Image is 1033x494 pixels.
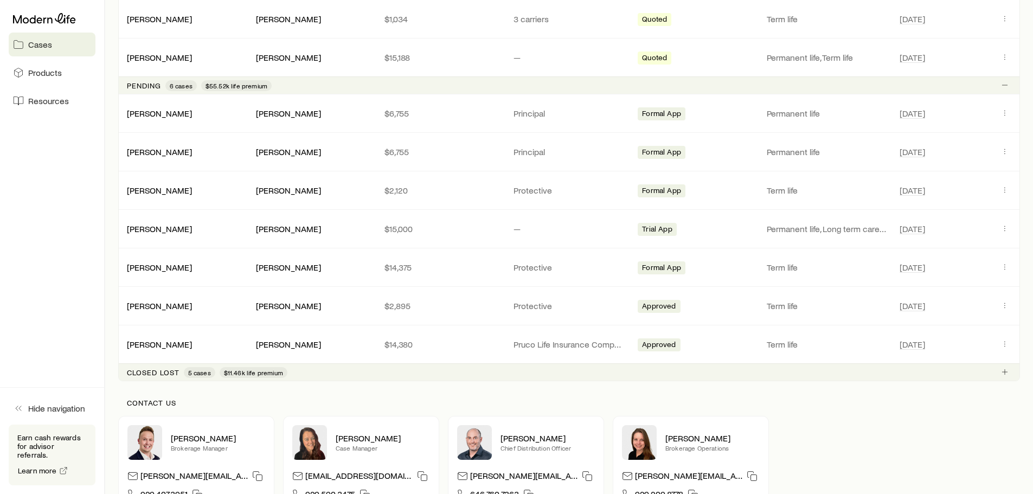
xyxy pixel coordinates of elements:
div: [PERSON_NAME] [256,14,321,25]
p: [PERSON_NAME][EMAIL_ADDRESS][DOMAIN_NAME] [140,470,248,485]
span: [DATE] [900,14,925,24]
p: Principal [514,108,625,119]
div: [PERSON_NAME] [127,108,192,119]
p: Pruco Life Insurance Company [514,339,625,350]
p: Permanent life, Term life [767,52,887,63]
span: $55.52k life premium [206,81,267,90]
img: Ellen Wall [622,425,657,460]
a: Products [9,61,95,85]
a: [PERSON_NAME] [127,108,192,118]
img: Derek Wakefield [127,425,162,460]
div: [PERSON_NAME] [127,52,192,63]
p: Principal [514,146,625,157]
p: $1,034 [384,14,496,24]
span: Cases [28,39,52,50]
p: Term life [767,185,887,196]
p: Protective [514,300,625,311]
div: Earn cash rewards for advisor referrals.Learn more [9,425,95,485]
span: 5 cases [188,368,211,377]
p: Closed lost [127,368,179,377]
p: Brokerage Manager [171,444,265,452]
span: Formal App [642,147,681,159]
a: [PERSON_NAME] [127,52,192,62]
p: Contact us [127,399,1011,407]
p: $15,188 [384,52,496,63]
p: Case Manager [336,444,430,452]
p: Earn cash rewards for advisor referrals. [17,433,87,459]
span: [DATE] [900,108,925,119]
span: [DATE] [900,339,925,350]
a: [PERSON_NAME] [127,262,192,272]
p: Chief Distribution Officer [501,444,595,452]
div: [PERSON_NAME] [127,300,192,312]
div: [PERSON_NAME] [256,185,321,196]
p: [PERSON_NAME][EMAIL_ADDRESS][DOMAIN_NAME] [470,470,578,485]
span: Formal App [642,263,681,274]
a: [PERSON_NAME] [127,223,192,234]
p: — [514,223,625,234]
p: Permanent life, Long term care (linked benefit) [767,223,887,234]
p: [PERSON_NAME] [501,433,595,444]
span: Approved [642,301,676,313]
div: [PERSON_NAME] [127,146,192,158]
p: [PERSON_NAME] [336,433,430,444]
span: [DATE] [900,185,925,196]
p: Term life [767,339,887,350]
span: Trial App [642,224,672,236]
p: [PERSON_NAME][EMAIL_ADDRESS][DOMAIN_NAME] [635,470,742,485]
p: Term life [767,14,887,24]
div: [PERSON_NAME] [256,300,321,312]
a: Resources [9,89,95,113]
p: Protective [514,185,625,196]
p: Pending [127,81,161,90]
p: Term life [767,262,887,273]
p: Permanent life [767,108,887,119]
p: [PERSON_NAME] [171,433,265,444]
img: Dan Pierson [457,425,492,460]
span: Learn more [18,467,57,474]
p: Permanent life [767,146,887,157]
span: 6 cases [170,81,193,90]
p: $14,380 [384,339,496,350]
p: $15,000 [384,223,496,234]
span: $11.46k life premium [224,368,283,377]
div: [PERSON_NAME] [256,146,321,158]
p: $6,755 [384,146,496,157]
span: Hide navigation [28,403,85,414]
p: $2,895 [384,300,496,311]
p: Term life [767,300,887,311]
div: [PERSON_NAME] [127,185,192,196]
p: — [514,52,625,63]
div: [PERSON_NAME] [127,339,192,350]
p: Brokerage Operations [665,444,760,452]
span: [DATE] [900,300,925,311]
div: [PERSON_NAME] [256,52,321,63]
div: [PERSON_NAME] [256,339,321,350]
img: Abby McGuigan [292,425,327,460]
div: [PERSON_NAME] [256,108,321,119]
span: [DATE] [900,223,925,234]
p: [EMAIL_ADDRESS][DOMAIN_NAME] [305,470,413,485]
p: 3 carriers [514,14,625,24]
div: [PERSON_NAME] [127,223,192,235]
div: [PERSON_NAME] [127,262,192,273]
p: Protective [514,262,625,273]
a: [PERSON_NAME] [127,185,192,195]
span: Quoted [642,15,667,26]
p: $6,755 [384,108,496,119]
p: $2,120 [384,185,496,196]
span: [DATE] [900,262,925,273]
span: Formal App [642,186,681,197]
button: Hide navigation [9,396,95,420]
a: [PERSON_NAME] [127,146,192,157]
div: [PERSON_NAME] [256,262,321,273]
span: [DATE] [900,146,925,157]
a: [PERSON_NAME] [127,300,192,311]
span: Formal App [642,109,681,120]
span: Quoted [642,53,667,65]
a: [PERSON_NAME] [127,14,192,24]
p: $14,375 [384,262,496,273]
span: Products [28,67,62,78]
span: [DATE] [900,52,925,63]
span: Approved [642,340,676,351]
